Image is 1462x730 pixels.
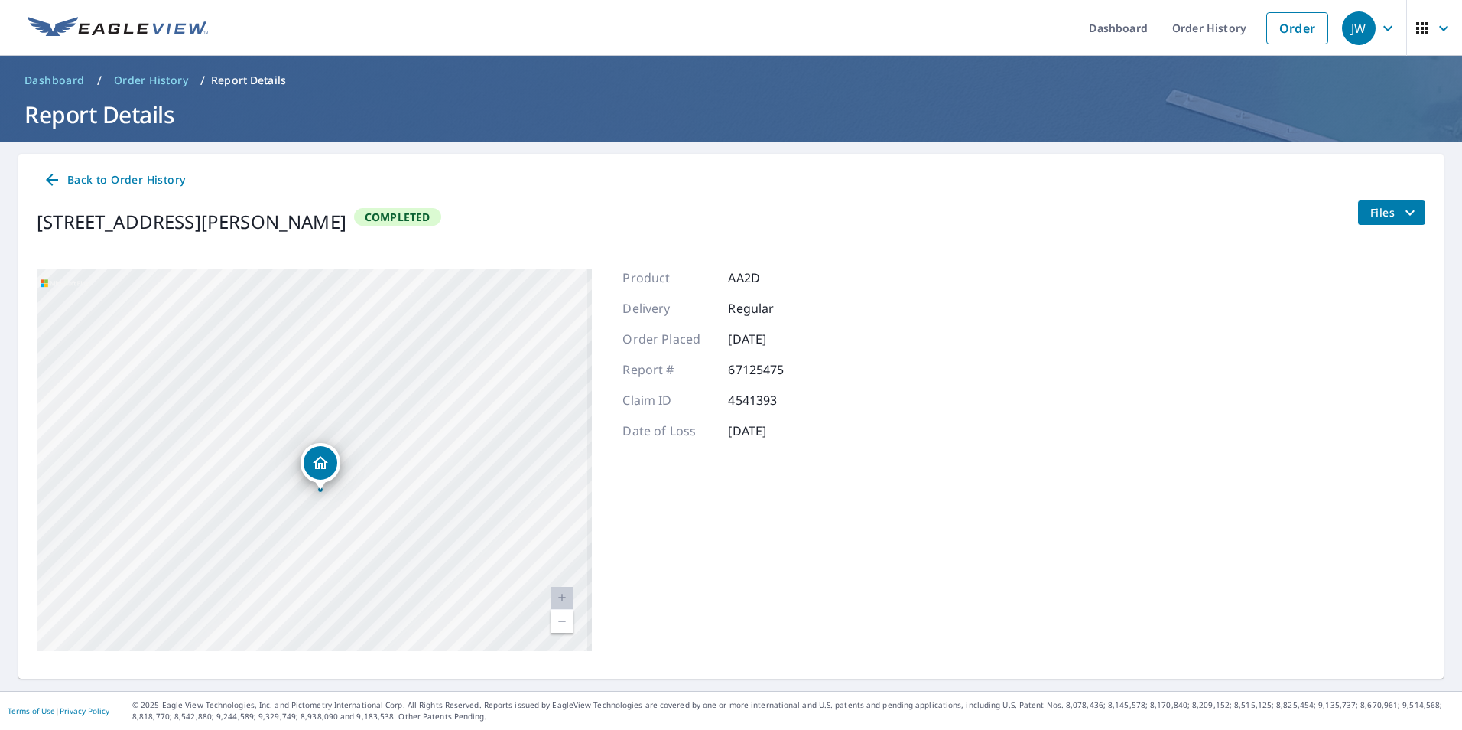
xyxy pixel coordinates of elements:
p: Delivery [622,299,714,318]
button: filesDropdownBtn-67125475 [1357,200,1425,225]
span: Back to Order History [43,171,185,190]
a: Order [1266,12,1328,44]
p: [DATE] [728,422,820,440]
p: Claim ID [622,391,714,409]
span: Completed [356,210,440,224]
li: / [200,71,205,90]
img: EV Logo [28,17,208,40]
a: Back to Order History [37,166,191,194]
div: JW [1342,11,1376,45]
a: Privacy Policy [60,706,109,716]
nav: breadcrumb [18,68,1444,93]
p: © 2025 Eagle View Technologies, Inc. and Pictometry International Corp. All Rights Reserved. Repo... [132,699,1454,722]
span: Files [1370,204,1419,222]
a: Terms of Use [8,706,55,716]
li: / [97,71,102,90]
p: Report Details [211,73,286,88]
p: Date of Loss [622,422,714,440]
span: Dashboard [24,73,85,88]
p: Regular [728,299,820,318]
div: [STREET_ADDRESS][PERSON_NAME] [37,208,346,236]
p: Report # [622,360,714,379]
a: Dashboard [18,68,91,93]
p: 67125475 [728,360,820,379]
p: [DATE] [728,330,820,348]
div: Dropped pin, building 1, Residential property, 115 Main St Turner, MT 59542 [301,443,340,490]
p: | [8,706,109,715]
span: Order History [114,73,188,88]
p: AA2D [728,269,820,287]
a: Order History [108,68,194,93]
p: Order Placed [622,330,714,348]
a: Current Level 20, Zoom Out [551,610,573,633]
p: 4541393 [728,391,820,409]
a: Current Level 20, Zoom In Disabled [551,587,573,610]
p: Product [622,269,714,287]
h1: Report Details [18,99,1444,130]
